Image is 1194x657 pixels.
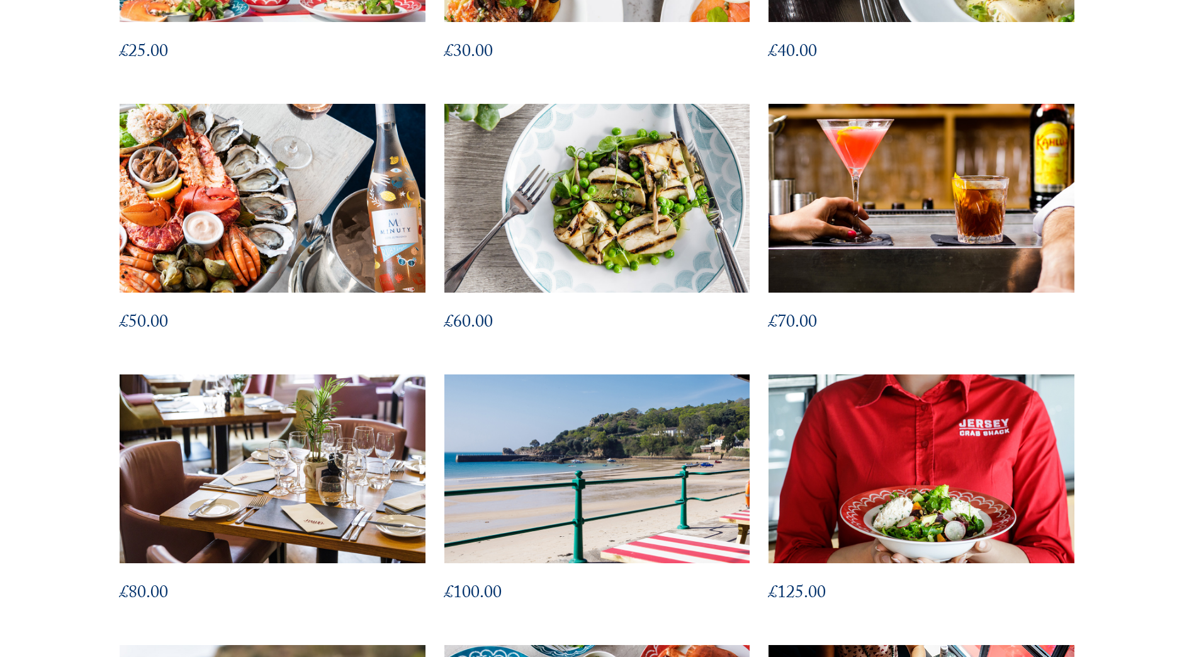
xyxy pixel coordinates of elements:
[120,579,128,610] span: £
[769,579,826,610] bdi: 125.00
[444,308,493,339] bdi: 60.00
[120,308,128,339] span: £
[769,308,817,339] bdi: 70.00
[120,308,168,339] bdi: 50.00
[120,104,425,374] a: £50.00
[120,38,168,69] bdi: 25.00
[769,38,817,69] bdi: 40.00
[444,38,453,69] span: £
[444,104,750,374] a: £60.00
[769,104,1074,374] a: £70.00
[120,579,168,610] bdi: 80.00
[444,38,493,69] bdi: 30.00
[769,374,1074,645] a: £125.00
[444,308,453,339] span: £
[769,308,777,339] span: £
[120,374,425,645] a: £80.00
[444,579,502,610] bdi: 100.00
[769,579,777,610] span: £
[769,38,777,69] span: £
[444,374,750,645] a: £100.00
[120,38,128,69] span: £
[444,579,453,610] span: £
